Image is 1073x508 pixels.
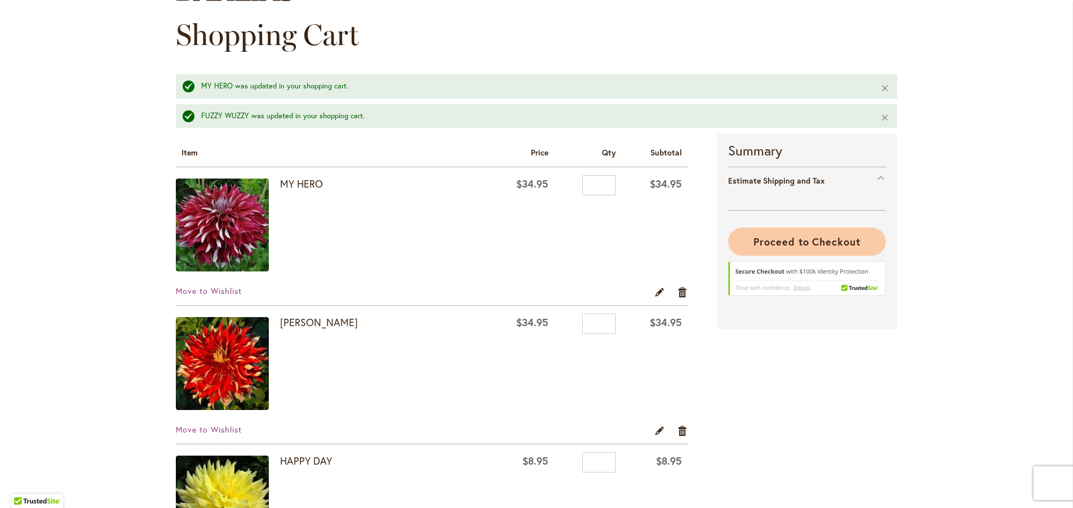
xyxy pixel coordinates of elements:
[201,111,863,122] div: FUZZY WUZZY was updated in your shopping cart.
[176,424,242,435] a: Move to Wishlist
[516,315,548,329] span: $34.95
[728,175,824,186] strong: Estimate Shipping and Tax
[176,317,269,410] img: NICK SR.
[181,147,198,158] span: Item
[650,177,682,190] span: $34.95
[656,454,682,467] span: $8.95
[531,147,548,158] span: Price
[201,81,863,92] div: MY HERO was updated in your shopping cart.
[176,179,269,271] img: MY HERO
[728,141,886,160] strong: Summary
[650,315,682,329] span: $34.95
[753,235,861,248] span: Proceed to Checkout
[280,315,358,329] a: [PERSON_NAME]
[728,261,886,301] div: TrustedSite Certified
[176,317,280,413] a: NICK SR.
[728,228,886,256] button: Proceed to Checkout
[8,468,40,500] iframe: Launch Accessibility Center
[280,454,332,467] a: HAPPY DAY
[176,179,280,274] a: MY HERO
[176,286,242,296] a: Move to Wishlist
[516,177,548,190] span: $34.95
[280,177,323,190] a: MY HERO
[602,147,616,158] span: Qty
[522,454,548,467] span: $8.95
[650,147,682,158] span: Subtotal
[176,17,359,52] span: Shopping Cart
